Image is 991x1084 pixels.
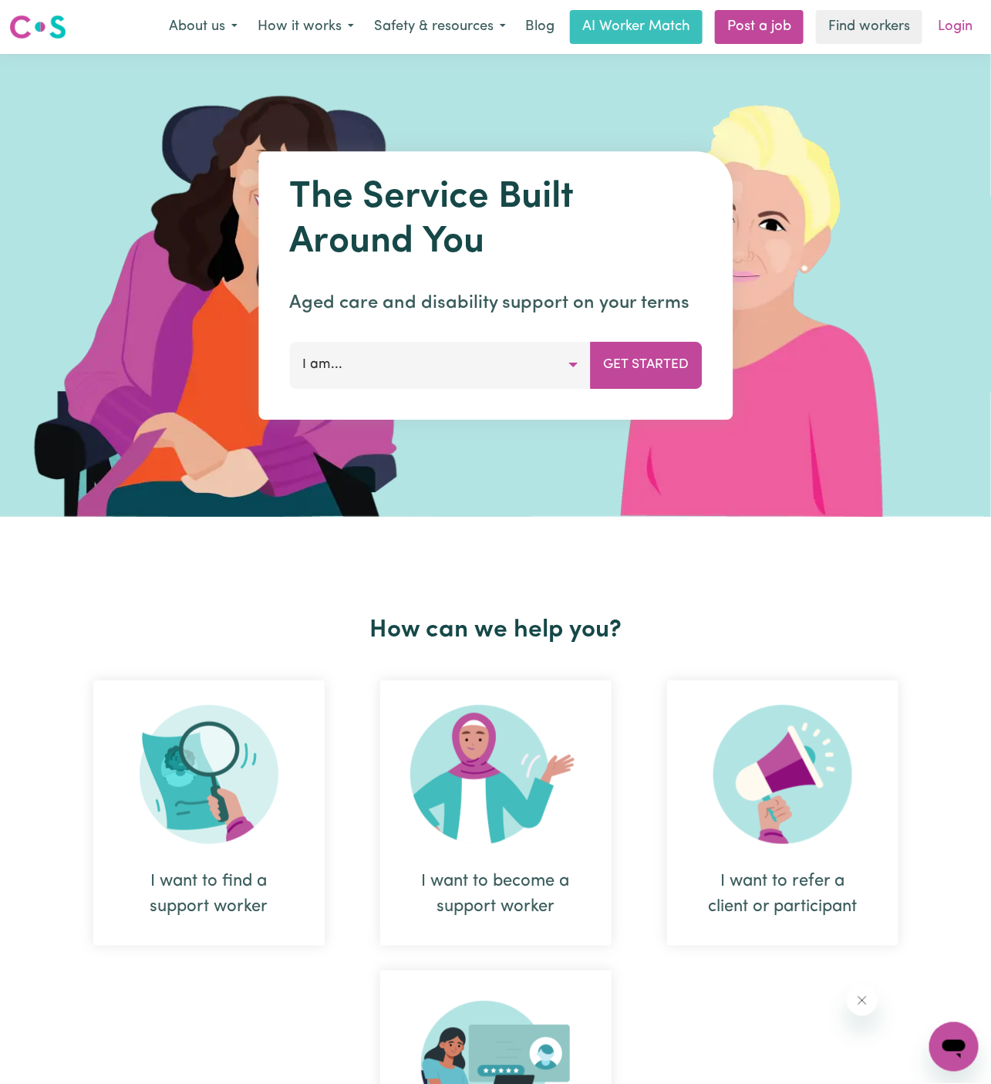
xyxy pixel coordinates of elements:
img: Refer [713,705,852,844]
span: Need any help? [9,11,93,23]
img: Become Worker [410,705,581,844]
iframe: Button to launch messaging window [929,1022,979,1072]
h1: The Service Built Around You [289,176,702,265]
div: I want to find a support worker [130,869,288,920]
div: I want to become a support worker [380,680,612,946]
div: I want to find a support worker [93,680,325,946]
img: Careseekers logo [9,13,66,41]
button: Safety & resources [364,11,516,43]
div: I want to refer a client or participant [704,869,861,920]
a: Find workers [816,10,922,44]
button: I am... [289,342,591,388]
a: Blog [516,10,564,44]
button: About us [159,11,248,43]
div: I want to become a support worker [417,869,575,920]
a: Post a job [715,10,804,44]
a: Login [929,10,982,44]
iframe: Close message [847,985,878,1016]
img: Search [140,705,278,844]
a: Careseekers logo [9,9,66,45]
a: AI Worker Match [570,10,703,44]
div: I want to refer a client or participant [667,680,898,946]
button: How it works [248,11,364,43]
h2: How can we help you? [66,616,926,645]
p: Aged care and disability support on your terms [289,289,702,317]
button: Get Started [590,342,702,388]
